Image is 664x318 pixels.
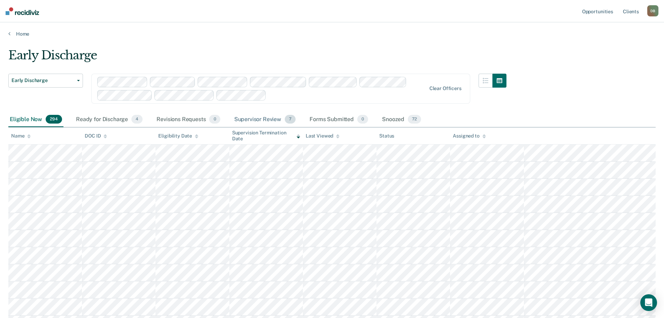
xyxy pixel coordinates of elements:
div: Name [11,133,31,139]
div: Revisions Requests0 [155,112,221,127]
span: 7 [285,115,296,124]
span: 0 [209,115,220,124]
div: DOC ID [85,133,107,139]
div: Snoozed72 [381,112,422,127]
img: Recidiviz [6,7,39,15]
div: Open Intercom Messenger [640,294,657,311]
span: 4 [131,115,143,124]
div: Last Viewed [306,133,339,139]
div: D B [647,5,658,16]
div: Status [379,133,394,139]
span: 294 [46,115,62,124]
span: Early Discharge [12,77,74,83]
div: Eligibility Date [158,133,198,139]
div: Eligible Now294 [8,112,63,127]
button: DB [647,5,658,16]
a: Home [8,31,656,37]
div: Supervisor Review7 [233,112,297,127]
div: Clear officers [429,86,461,91]
div: Forms Submitted0 [308,112,369,127]
div: Assigned to [453,133,486,139]
div: Ready for Discharge4 [75,112,144,127]
div: Supervision Termination Date [232,130,300,142]
button: Early Discharge [8,74,83,88]
span: 0 [357,115,368,124]
span: 72 [408,115,421,124]
div: Early Discharge [8,48,506,68]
